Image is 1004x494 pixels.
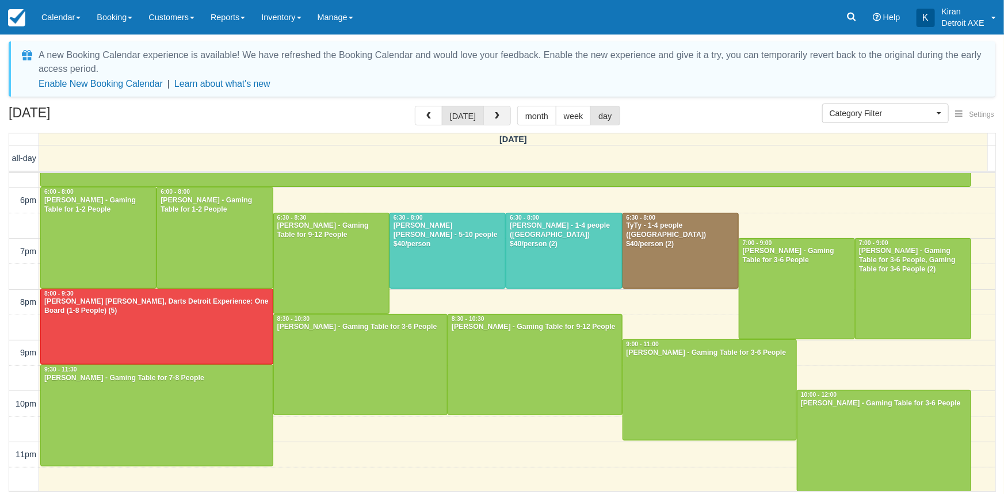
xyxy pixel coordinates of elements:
[626,221,735,249] div: TyTy - 1-4 people ([GEOGRAPHIC_DATA]) $40/person (2)
[797,390,971,491] a: 10:00 - 12:00[PERSON_NAME] - Gaming Table for 3-6 People
[942,17,984,29] p: Detroit AXE
[277,221,386,240] div: [PERSON_NAME] - Gaming Table for 9-12 People
[44,196,153,215] div: [PERSON_NAME] - Gaming Table for 1-2 People
[801,392,837,398] span: 10:00 - 12:00
[44,290,74,297] span: 8:00 - 9:30
[9,106,154,127] h2: [DATE]
[273,314,448,415] a: 8:30 - 10:30[PERSON_NAME] - Gaming Table for 3-6 People
[39,48,982,76] div: A new Booking Calendar experience is available! We have refreshed the Booking Calendar and would ...
[627,341,659,347] span: 9:00 - 11:00
[8,9,25,26] img: checkfront-main-nav-mini-logo.png
[626,349,793,358] div: [PERSON_NAME] - Gaming Table for 3-6 People
[161,189,190,195] span: 6:00 - 8:00
[20,247,36,256] span: 7pm
[16,399,36,408] span: 10pm
[44,189,74,195] span: 6:00 - 8:00
[590,106,620,125] button: day
[273,213,390,314] a: 6:30 - 8:30[PERSON_NAME] - Gaming Table for 9-12 People
[167,79,170,89] span: |
[830,108,934,119] span: Category Filter
[277,323,444,332] div: [PERSON_NAME] - Gaming Table for 3-6 People
[277,316,310,322] span: 8:30 - 10:30
[858,247,968,274] div: [PERSON_NAME] - Gaming Table for 3-6 People, Gaming Table for 3-6 People (2)
[510,215,539,221] span: 6:30 - 8:00
[20,348,36,357] span: 9pm
[499,135,527,144] span: [DATE]
[743,240,772,246] span: 7:00 - 9:00
[390,213,506,289] a: 6:30 - 8:00[PERSON_NAME] [PERSON_NAME] - 5-10 people $40/person
[883,13,900,22] span: Help
[393,221,502,249] div: [PERSON_NAME] [PERSON_NAME] - 5-10 people $40/person
[451,323,619,332] div: [PERSON_NAME] - Gaming Table for 9-12 People
[277,215,307,221] span: 6:30 - 8:30
[20,297,36,307] span: 8pm
[156,187,273,288] a: 6:00 - 8:00[PERSON_NAME] - Gaming Table for 1-2 People
[623,213,739,289] a: 6:30 - 8:00TyTy - 1-4 people ([GEOGRAPHIC_DATA]) $40/person (2)
[160,196,269,215] div: [PERSON_NAME] - Gaming Table for 1-2 People
[855,238,971,339] a: 7:00 - 9:00[PERSON_NAME] - Gaming Table for 3-6 People, Gaming Table for 3-6 People (2)
[739,238,855,339] a: 7:00 - 9:00[PERSON_NAME] - Gaming Table for 3-6 People
[969,110,994,118] span: Settings
[506,213,622,289] a: 6:30 - 8:00[PERSON_NAME] - 1-4 people ([GEOGRAPHIC_DATA]) $40/person (2)
[39,78,163,90] button: Enable New Booking Calendar
[509,221,619,249] div: [PERSON_NAME] - 1-4 people ([GEOGRAPHIC_DATA]) $40/person (2)
[452,316,484,322] span: 8:30 - 10:30
[517,106,556,125] button: month
[627,215,656,221] span: 6:30 - 8:00
[448,314,622,415] a: 8:30 - 10:30[PERSON_NAME] - Gaming Table for 9-12 People
[40,187,156,288] a: 6:00 - 8:00[PERSON_NAME] - Gaming Table for 1-2 People
[800,399,968,408] div: [PERSON_NAME] - Gaming Table for 3-6 People
[822,104,949,123] button: Category Filter
[859,240,888,246] span: 7:00 - 9:00
[12,154,36,163] span: all-day
[873,13,881,21] i: Help
[942,6,984,17] p: Kiran
[949,106,1001,123] button: Settings
[442,106,484,125] button: [DATE]
[44,366,77,373] span: 9:30 - 11:30
[556,106,591,125] button: week
[44,297,270,316] div: [PERSON_NAME] [PERSON_NAME], Darts Detroit Experience: One Board (1-8 People) (5)
[40,365,273,466] a: 9:30 - 11:30[PERSON_NAME] - Gaming Table for 7-8 People
[394,215,423,221] span: 6:30 - 8:00
[623,339,797,441] a: 9:00 - 11:00[PERSON_NAME] - Gaming Table for 3-6 People
[16,450,36,459] span: 11pm
[40,289,273,365] a: 8:00 - 9:30[PERSON_NAME] [PERSON_NAME], Darts Detroit Experience: One Board (1-8 People) (5)
[20,196,36,205] span: 6pm
[917,9,935,27] div: K
[742,247,852,265] div: [PERSON_NAME] - Gaming Table for 3-6 People
[44,374,270,383] div: [PERSON_NAME] - Gaming Table for 7-8 People
[174,79,270,89] a: Learn about what's new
